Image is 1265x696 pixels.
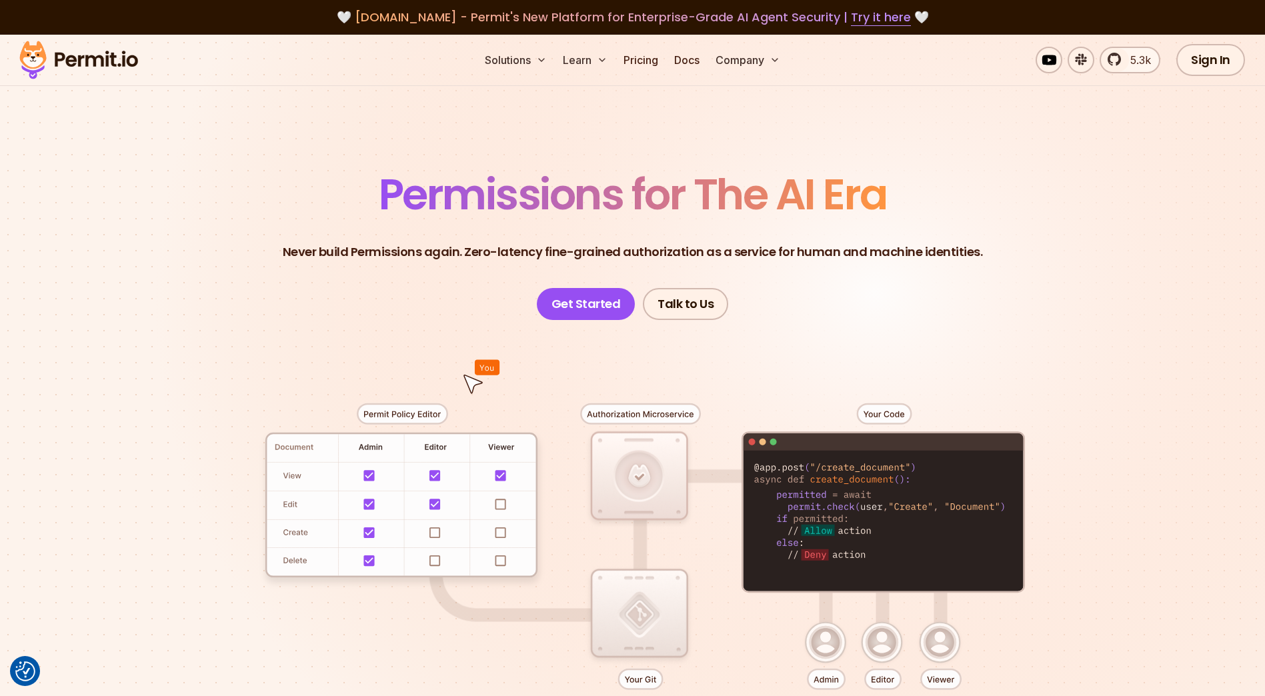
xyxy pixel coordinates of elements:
[15,661,35,681] button: Consent Preferences
[32,8,1233,27] div: 🤍 🤍
[13,37,144,83] img: Permit logo
[851,9,911,26] a: Try it here
[669,47,705,73] a: Docs
[557,47,613,73] button: Learn
[643,288,728,320] a: Talk to Us
[355,9,911,25] span: [DOMAIN_NAME] - Permit's New Platform for Enterprise-Grade AI Agent Security |
[1100,47,1160,73] a: 5.3k
[479,47,552,73] button: Solutions
[379,165,887,224] span: Permissions for The AI Era
[15,661,35,681] img: Revisit consent button
[710,47,786,73] button: Company
[618,47,664,73] a: Pricing
[283,243,983,261] p: Never build Permissions again. Zero-latency fine-grained authorization as a service for human and...
[1122,52,1151,68] span: 5.3k
[537,288,636,320] a: Get Started
[1176,44,1245,76] a: Sign In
